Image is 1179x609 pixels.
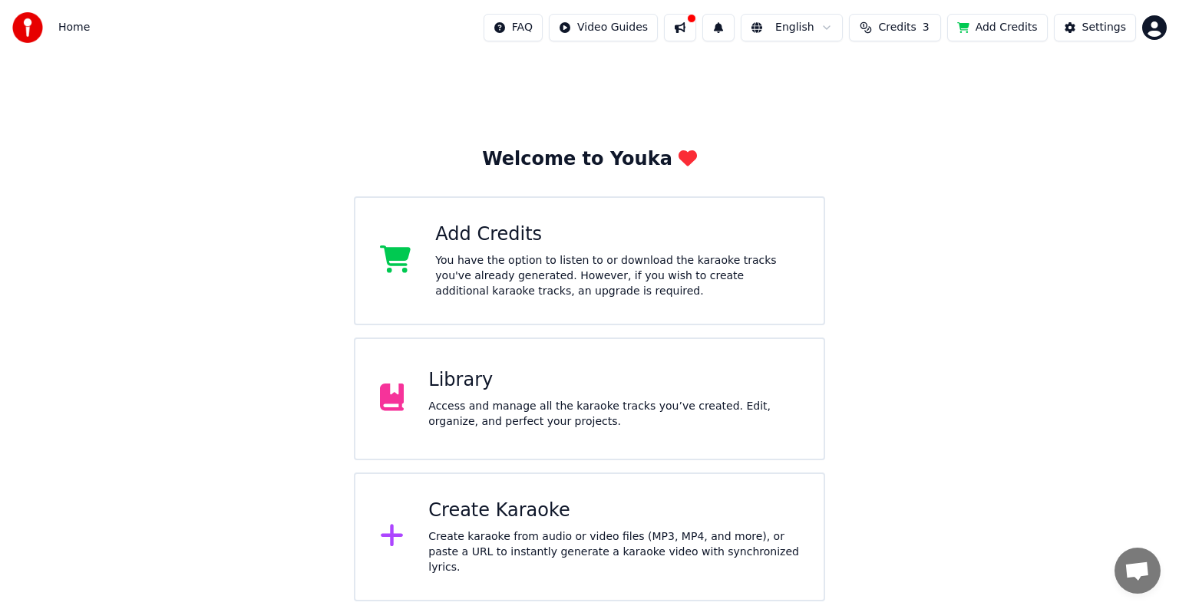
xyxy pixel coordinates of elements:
[58,20,90,35] span: Home
[428,499,799,523] div: Create Karaoke
[878,20,916,35] span: Credits
[12,12,43,43] img: youka
[58,20,90,35] nav: breadcrumb
[435,222,799,247] div: Add Credits
[1054,14,1136,41] button: Settings
[428,368,799,393] div: Library
[428,399,799,430] div: Access and manage all the karaoke tracks you’ve created. Edit, organize, and perfect your projects.
[849,14,941,41] button: Credits3
[947,14,1048,41] button: Add Credits
[549,14,658,41] button: Video Guides
[1082,20,1126,35] div: Settings
[1115,548,1161,594] div: Open chat
[482,147,697,172] div: Welcome to Youka
[484,14,543,41] button: FAQ
[435,253,799,299] div: You have the option to listen to or download the karaoke tracks you've already generated. However...
[428,529,799,575] div: Create karaoke from audio or video files (MP3, MP4, and more), or paste a URL to instantly genera...
[923,20,930,35] span: 3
